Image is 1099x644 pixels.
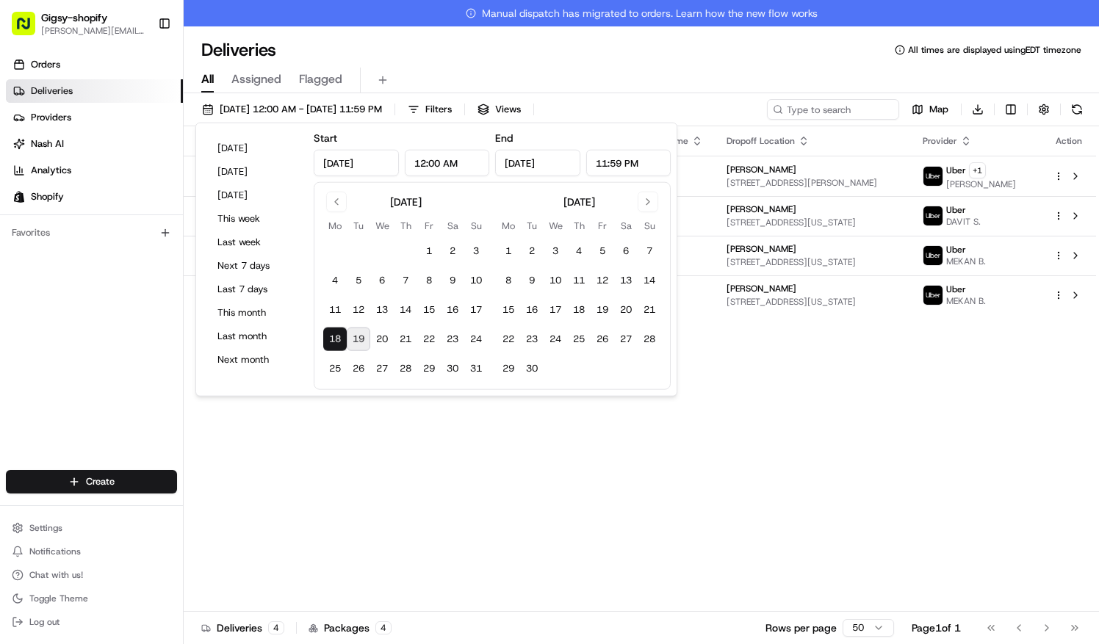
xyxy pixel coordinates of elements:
[130,227,160,239] span: [DATE]
[347,357,370,380] button: 26
[591,269,614,292] button: 12
[309,621,392,635] div: Packages
[520,269,544,292] button: 9
[6,221,177,245] div: Favorites
[31,58,60,71] span: Orders
[390,195,422,209] div: [DATE]
[29,328,112,342] span: Knowledge Base
[591,328,614,351] button: 26
[118,322,242,348] a: 💻API Documentation
[544,239,567,263] button: 3
[370,218,394,234] th: Wednesday
[495,150,580,176] input: Date
[31,164,71,177] span: Analytics
[15,253,38,276] img: Masood Aslam
[124,329,136,341] div: 💻
[727,283,796,294] span: [PERSON_NAME]
[13,191,25,203] img: Shopify logo
[29,267,41,279] img: 1736555255976-a54dd68f-1ca7-489b-9aae-adbdc363a1c4
[6,565,177,585] button: Chat with us!
[201,70,214,88] span: All
[130,267,160,278] span: [DATE]
[929,103,948,116] span: Map
[946,164,966,176] span: Uber
[638,328,661,351] button: 28
[6,6,152,41] button: Gigsy-shopify[PERSON_NAME][EMAIL_ADDRESS][DOMAIN_NAME]
[946,295,986,307] span: MEKAN B.
[394,298,417,322] button: 14
[211,256,299,276] button: Next 7 days
[464,218,488,234] th: Sunday
[314,150,399,176] input: Date
[370,269,394,292] button: 6
[401,99,458,120] button: Filters
[394,328,417,351] button: 21
[441,239,464,263] button: 2
[544,328,567,351] button: 24
[727,217,898,228] span: [STREET_ADDRESS][US_STATE]
[268,621,284,634] div: 4
[767,99,899,120] input: Type to search
[394,218,417,234] th: Thursday
[314,131,337,145] label: Start
[567,328,591,351] button: 25
[41,10,107,25] span: Gigsy-shopify
[441,328,464,351] button: 23
[417,218,441,234] th: Friday
[370,357,394,380] button: 27
[211,185,299,206] button: [DATE]
[347,218,370,234] th: Tuesday
[31,137,64,151] span: Nash AI
[544,298,567,322] button: 17
[417,298,441,322] button: 15
[6,185,183,209] a: Shopify
[323,298,347,322] button: 11
[727,256,898,268] span: [STREET_ADDRESS][US_STATE]
[323,328,347,351] button: 18
[464,357,488,380] button: 31
[638,269,661,292] button: 14
[31,111,71,124] span: Providers
[946,283,966,295] span: Uber
[946,178,1016,190] span: [PERSON_NAME]
[497,218,520,234] th: Monday
[727,135,795,147] span: Dropoff Location
[591,239,614,263] button: 5
[520,357,544,380] button: 30
[323,218,347,234] th: Monday
[231,70,281,88] span: Assigned
[394,269,417,292] button: 7
[394,357,417,380] button: 28
[946,256,986,267] span: MEKAN B.
[727,164,796,176] span: [PERSON_NAME]
[614,269,638,292] button: 13
[1053,135,1084,147] div: Action
[464,239,488,263] button: 3
[370,298,394,322] button: 13
[9,322,118,348] a: 📗Knowledge Base
[520,218,544,234] th: Tuesday
[38,94,242,109] input: Clear
[727,177,898,189] span: [STREET_ADDRESS][PERSON_NAME]
[495,103,521,116] span: Views
[544,218,567,234] th: Wednesday
[614,239,638,263] button: 6
[905,99,955,120] button: Map
[31,84,73,98] span: Deliveries
[923,167,943,186] img: uber-new-logo.jpeg
[86,475,115,488] span: Create
[211,232,299,253] button: Last week
[15,140,41,166] img: 1736555255976-a54dd68f-1ca7-489b-9aae-adbdc363a1c4
[727,203,796,215] span: [PERSON_NAME]
[497,239,520,263] button: 1
[195,99,389,120] button: [DATE] 12:00 AM - [DATE] 11:59 PM
[923,286,943,305] img: uber-new-logo.jpeg
[228,187,267,205] button: See all
[417,269,441,292] button: 8
[41,25,146,37] button: [PERSON_NAME][EMAIL_ADDRESS][DOMAIN_NAME]
[923,135,957,147] span: Provider
[46,227,119,239] span: [PERSON_NAME]
[66,154,202,166] div: We're available if you need us!
[6,612,177,632] button: Log out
